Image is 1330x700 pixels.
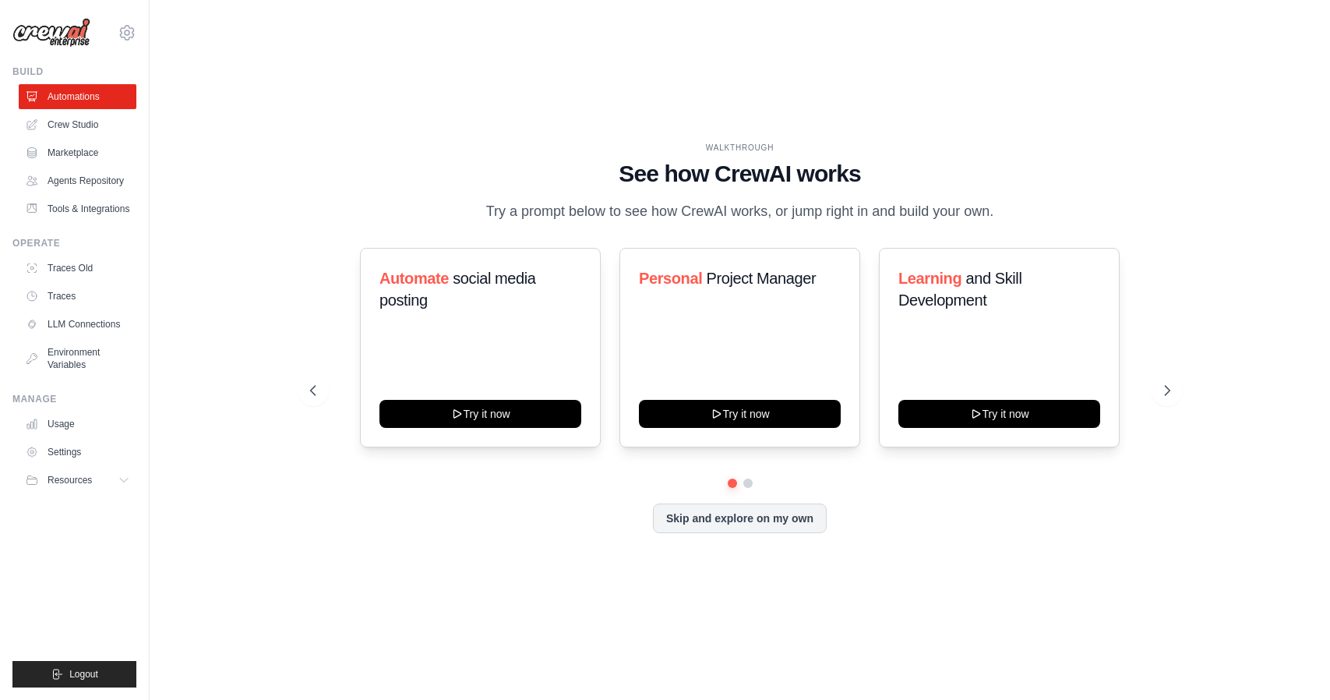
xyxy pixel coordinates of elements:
a: Automations [19,84,136,109]
p: Try a prompt below to see how CrewAI works, or jump right in and build your own. [478,200,1002,223]
img: Logo [12,18,90,48]
button: Skip and explore on my own [653,504,827,533]
span: Learning [898,270,961,287]
span: Project Manager [706,270,816,287]
a: Traces Old [19,256,136,281]
div: Build [12,65,136,78]
a: Agents Repository [19,168,136,193]
a: Environment Variables [19,340,136,377]
h1: See how CrewAI works [310,160,1170,188]
button: Resources [19,468,136,493]
a: Tools & Integrations [19,196,136,221]
button: Logout [12,661,136,688]
span: Automate [379,270,449,287]
button: Try it now [379,400,581,428]
button: Try it now [898,400,1100,428]
a: Traces [19,284,136,309]
button: Try it now [639,400,841,428]
a: Marketplace [19,140,136,165]
div: Operate [12,237,136,249]
a: Usage [19,412,136,437]
span: Personal [639,270,702,287]
span: Logout [69,668,98,681]
div: Manage [12,393,136,405]
div: WALKTHROUGH [310,142,1170,154]
a: Settings [19,440,136,465]
a: Crew Studio [19,112,136,137]
span: social media posting [379,270,536,309]
span: Resources [48,474,92,486]
a: LLM Connections [19,312,136,337]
